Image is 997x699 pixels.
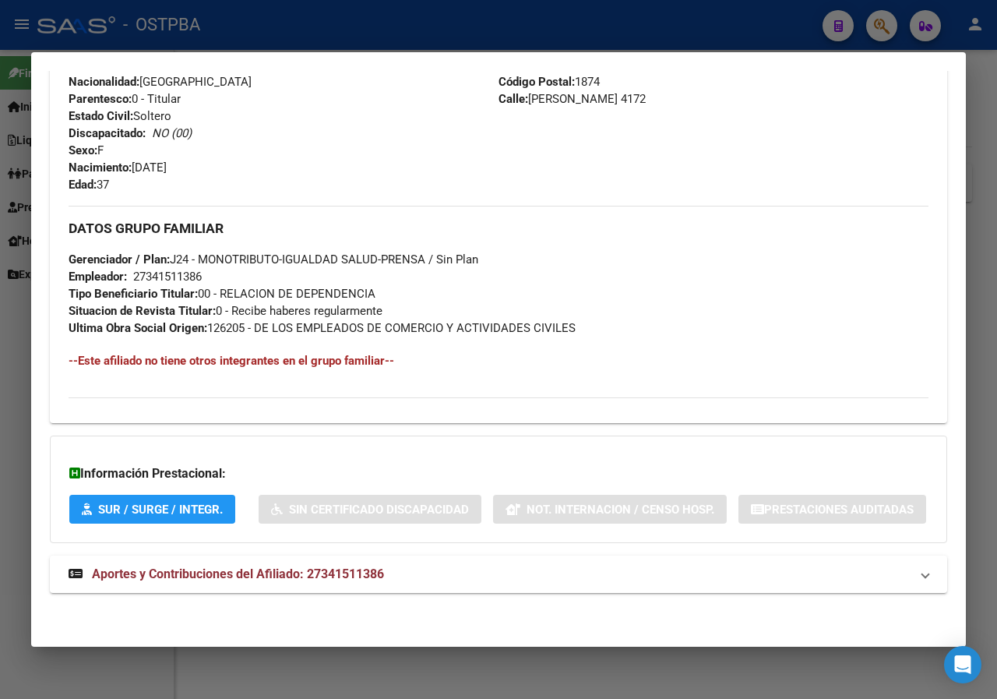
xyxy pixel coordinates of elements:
span: J24 - MONOTRIBUTO-IGUALDAD SALUD-PRENSA / Sin Plan [69,252,478,267]
span: [GEOGRAPHIC_DATA] [69,75,252,89]
strong: Nacimiento: [69,161,132,175]
button: Prestaciones Auditadas [738,495,926,524]
strong: Calle: [498,92,528,106]
strong: Documento: [69,58,131,72]
span: DU - DOCUMENTO UNICO 34151138 [69,58,319,72]
strong: Sexo: [69,143,97,157]
span: 0 - Recibe haberes regularmente [69,304,382,318]
span: 1874 [498,75,600,89]
span: Not. Internacion / Censo Hosp. [527,503,714,517]
mat-expansion-panel-header: Aportes y Contribuciones del Afiliado: 27341511386 [50,556,947,593]
span: Prestaciones Auditadas [764,503,914,517]
strong: Nacionalidad: [69,75,139,89]
strong: Estado Civil: [69,109,133,123]
h3: Información Prestacional: [69,464,928,483]
span: 00 - RELACION DE DEPENDENCIA [69,287,375,301]
h4: --Este afiliado no tiene otros integrantes en el grupo familiar-- [69,352,928,369]
strong: Gerenciador / Plan: [69,252,170,267]
button: Not. Internacion / Censo Hosp. [493,495,727,524]
strong: Ultima Obra Social Origen: [69,321,207,335]
button: SUR / SURGE / INTEGR. [69,495,235,524]
strong: Código Postal: [498,75,575,89]
button: Sin Certificado Discapacidad [259,495,481,524]
strong: Discapacitado: [69,126,146,140]
span: Sin Certificado Discapacidad [289,503,469,517]
span: [PERSON_NAME] [498,58,641,72]
strong: Situacion de Revista Titular: [69,304,216,318]
span: 0 - Titular [69,92,181,106]
span: [PERSON_NAME] 4172 [498,92,646,106]
span: F [69,143,104,157]
div: Open Intercom Messenger [944,646,981,683]
span: Soltero [69,109,171,123]
span: [DATE] [69,161,167,175]
strong: Tipo Beneficiario Titular: [69,287,198,301]
span: Aportes y Contribuciones del Afiliado: 27341511386 [92,567,384,581]
strong: Parentesco: [69,92,132,106]
div: 27341511386 [133,268,202,285]
span: SUR / SURGE / INTEGR. [98,503,223,517]
i: NO (00) [152,126,192,140]
strong: Edad: [69,178,97,192]
h3: DATOS GRUPO FAMILIAR [69,220,928,237]
span: 37 [69,178,109,192]
strong: Localidad: [498,58,551,72]
strong: Empleador: [69,270,127,284]
span: 126205 - DE LOS EMPLEADOS DE COMERCIO Y ACTIVIDADES CIVILES [69,321,576,335]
